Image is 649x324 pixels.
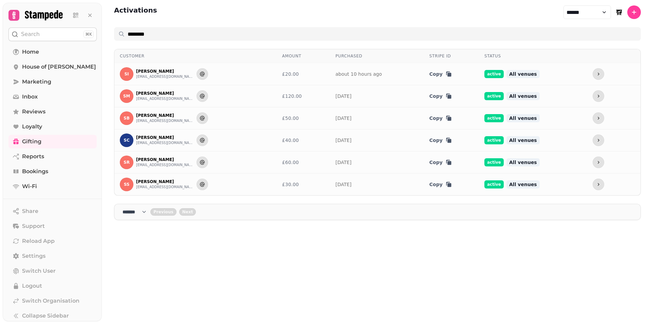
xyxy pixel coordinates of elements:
button: [EMAIL_ADDRESS][DOMAIN_NAME] [136,118,194,124]
span: active [484,158,504,166]
p: [PERSON_NAME] [136,113,194,118]
button: Send to [197,68,208,80]
a: [DATE] [335,93,351,99]
span: Share [22,207,38,215]
div: Purchased [335,53,419,59]
a: Wi-Fi [8,180,97,193]
button: Send to [197,90,208,102]
a: Loyalty [8,120,97,133]
button: Send to [197,112,208,124]
button: more [593,68,604,80]
a: Home [8,45,97,59]
span: Marketing [22,78,51,86]
button: Copy [429,93,452,100]
span: Logout [22,282,42,290]
span: Gifting [22,138,41,146]
span: Collapse Sidebar [22,312,69,320]
a: Switch Organisation [8,294,97,308]
span: active [484,180,504,188]
button: Copy [429,159,452,166]
button: Copy [429,115,452,122]
span: SB [124,116,130,121]
p: [PERSON_NAME] [136,157,194,162]
button: more [593,112,604,124]
span: Loyalty [22,123,42,131]
span: Reload App [22,237,55,245]
span: All venues [506,136,540,144]
p: [PERSON_NAME] [136,91,194,96]
button: Switch User [8,264,97,278]
button: more [593,134,604,146]
a: Reports [8,150,97,163]
button: Collapse Sidebar [8,309,97,323]
button: more [593,90,604,102]
div: £30.00 [282,181,324,188]
span: active [484,114,504,122]
span: All venues [506,92,540,100]
p: [PERSON_NAME] [136,135,194,140]
div: £120.00 [282,93,324,100]
a: [DATE] [335,182,351,187]
button: Search⌘K [8,28,97,41]
div: Status [484,53,582,59]
a: Inbox [8,90,97,104]
div: £20.00 [282,71,324,77]
a: House of [PERSON_NAME] [8,60,97,74]
span: Next [182,210,193,214]
div: Amount [282,53,324,59]
a: [DATE] [335,160,351,165]
span: All venues [506,158,540,166]
span: SC [124,138,129,143]
span: Switch User [22,267,56,275]
span: SI [124,72,129,76]
div: £40.00 [282,137,324,144]
a: Gifting [8,135,97,148]
button: Send to [197,134,208,146]
span: Previous [153,210,173,214]
button: Send to [197,179,208,190]
button: [EMAIL_ADDRESS][DOMAIN_NAME] [136,96,194,102]
span: All venues [506,180,540,188]
button: back [150,208,177,216]
button: next [179,208,196,216]
span: SR [124,160,130,165]
span: Support [22,222,45,230]
button: Support [8,219,97,233]
a: Settings [8,249,97,263]
span: active [484,92,504,100]
span: active [484,136,504,144]
button: Share [8,204,97,218]
button: [EMAIL_ADDRESS][DOMAIN_NAME] [136,140,194,146]
p: [PERSON_NAME] [136,69,194,74]
span: Reports [22,152,44,161]
span: All venues [506,70,540,78]
span: Bookings [22,167,48,176]
button: Logout [8,279,97,293]
button: more [593,157,604,168]
p: [PERSON_NAME] [136,179,194,184]
span: SM [123,94,130,98]
span: active [484,70,504,78]
a: Bookings [8,165,97,178]
button: Reload App [8,234,97,248]
span: Switch Organisation [22,297,79,305]
div: ⌘K [84,31,94,38]
span: Inbox [22,93,38,101]
button: more [593,179,604,190]
a: [DATE] [335,115,351,121]
button: Send to [197,157,208,168]
button: [EMAIL_ADDRESS][DOMAIN_NAME] [136,74,194,79]
span: House of [PERSON_NAME] [22,63,96,71]
span: Wi-Fi [22,182,37,191]
button: Copy [429,137,452,144]
span: All venues [506,114,540,122]
button: Copy [429,71,452,77]
button: [EMAIL_ADDRESS][DOMAIN_NAME] [136,162,194,168]
div: £60.00 [282,159,324,166]
a: Reviews [8,105,97,119]
span: Settings [22,252,45,260]
span: Home [22,48,39,56]
button: Copy [429,181,452,188]
div: £50.00 [282,115,324,122]
span: Reviews [22,108,45,116]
